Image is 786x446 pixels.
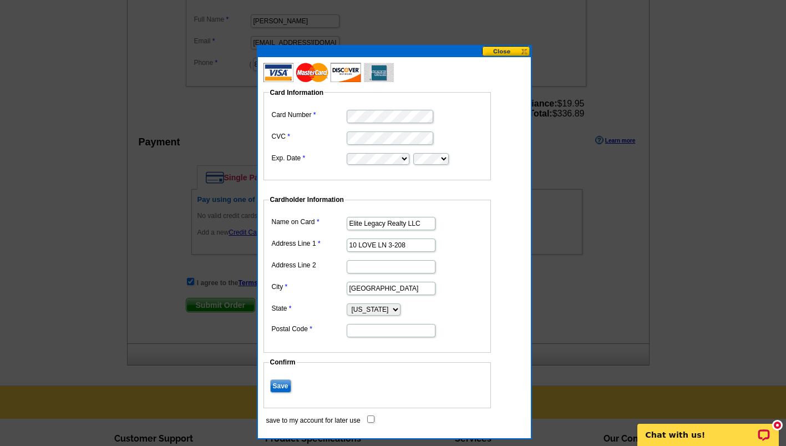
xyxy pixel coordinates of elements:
label: Address Line 2 [272,260,346,270]
legend: Cardholder Information [269,195,345,205]
label: CVC [272,131,346,141]
img: acceptedCards.gif [263,63,394,82]
label: Card Number [272,110,346,120]
label: Name on Card [272,217,346,227]
label: Postal Code [272,324,346,334]
input: Save [270,379,291,393]
label: Address Line 1 [272,239,346,249]
legend: Card Information [269,88,325,98]
iframe: LiveChat chat widget [630,411,786,446]
label: save to my account for later use [266,415,361,425]
label: State [272,303,346,313]
label: Exp. Date [272,153,346,163]
legend: Confirm [269,357,297,367]
label: City [272,282,346,292]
